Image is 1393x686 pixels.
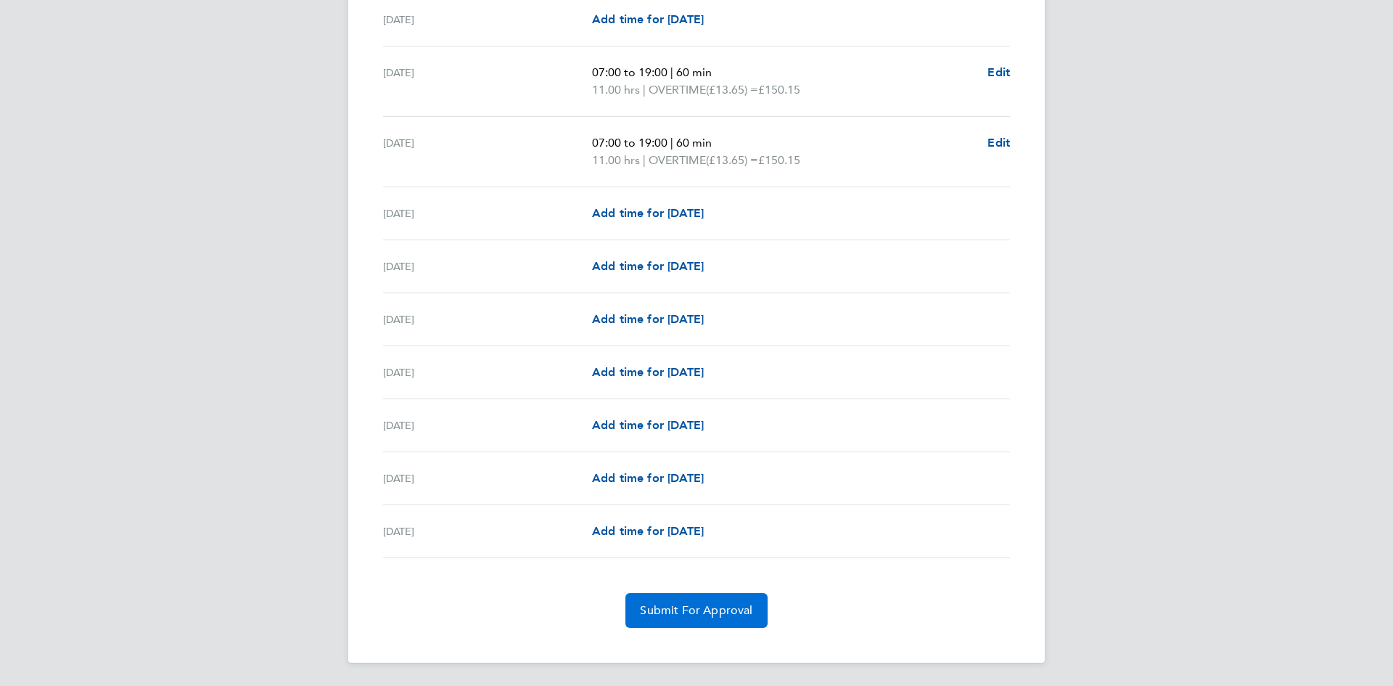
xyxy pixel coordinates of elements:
[592,524,704,538] span: Add time for [DATE]
[383,64,592,99] div: [DATE]
[383,523,592,540] div: [DATE]
[592,11,704,28] a: Add time for [DATE]
[592,206,704,220] span: Add time for [DATE]
[592,523,704,540] a: Add time for [DATE]
[706,83,758,97] span: (£13.65) =
[383,258,592,275] div: [DATE]
[592,153,640,167] span: 11.00 hrs
[592,312,704,326] span: Add time for [DATE]
[640,603,752,618] span: Submit For Approval
[592,418,704,432] span: Add time for [DATE]
[758,83,800,97] span: £150.15
[383,364,592,381] div: [DATE]
[643,153,646,167] span: |
[383,11,592,28] div: [DATE]
[592,417,704,434] a: Add time for [DATE]
[706,153,758,167] span: (£13.65) =
[987,64,1010,81] a: Edit
[592,136,667,150] span: 07:00 to 19:00
[592,12,704,26] span: Add time for [DATE]
[383,205,592,222] div: [DATE]
[592,83,640,97] span: 11.00 hrs
[592,365,704,379] span: Add time for [DATE]
[383,134,592,169] div: [DATE]
[592,258,704,275] a: Add time for [DATE]
[592,311,704,328] a: Add time for [DATE]
[592,65,667,79] span: 07:00 to 19:00
[649,81,706,99] span: OVERTIME
[649,152,706,169] span: OVERTIME
[592,470,704,487] a: Add time for [DATE]
[643,83,646,97] span: |
[592,364,704,381] a: Add time for [DATE]
[383,311,592,328] div: [DATE]
[625,593,767,628] button: Submit For Approval
[383,417,592,434] div: [DATE]
[676,136,712,150] span: 60 min
[987,136,1010,150] span: Edit
[592,471,704,485] span: Add time for [DATE]
[592,205,704,222] a: Add time for [DATE]
[670,136,673,150] span: |
[383,470,592,487] div: [DATE]
[758,153,800,167] span: £150.15
[987,65,1010,79] span: Edit
[676,65,712,79] span: 60 min
[592,259,704,273] span: Add time for [DATE]
[987,134,1010,152] a: Edit
[670,65,673,79] span: |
